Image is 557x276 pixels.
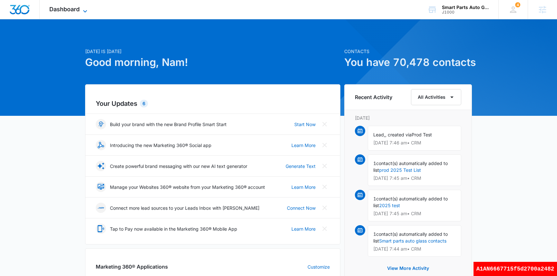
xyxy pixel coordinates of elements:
a: Start Now [294,121,316,128]
p: [DATE] 7:45 am • CRM [373,211,456,216]
a: Learn More [291,225,316,232]
a: 2025 test [379,203,400,208]
div: account id [442,10,489,14]
span: 1 [373,161,376,166]
a: Learn More [291,184,316,190]
button: View More Activity [381,261,435,276]
a: Customize [308,263,330,270]
h1: You have 70,478 contacts [344,55,472,70]
p: Introducing the new Marketing 360® Social app [110,142,211,149]
span: contact(s) automatically added to list [373,161,448,173]
span: Prod Test [412,132,432,137]
span: 1 [373,231,376,237]
h6: Recent Activity [355,93,392,101]
h2: Marketing 360® Applications [96,263,168,271]
span: Dashboard [49,6,80,13]
p: [DATE] 7:44 am • CRM [373,247,456,251]
span: Lead, [373,132,385,137]
span: 4 [515,2,520,7]
div: A1AN6667715f5d2700a2482 [474,262,557,276]
div: account name [442,5,489,10]
h2: Your Updates [96,99,330,108]
p: Connect more lead sources to your Leads Inbox with [PERSON_NAME] [110,205,259,211]
p: [DATE] [355,115,461,121]
p: [DATE] 7:46 am • CRM [373,141,456,145]
a: Connect Now [287,205,316,211]
button: All Activities [411,89,461,105]
p: [DATE] is [DATE] [85,48,340,55]
span: , created via [385,132,412,137]
a: Generate Text [286,163,316,170]
div: notifications count [515,2,520,7]
p: Build your brand with the new Brand Profile Smart Start [110,121,227,128]
p: Manage your Websites 360® website from your Marketing 360® account [110,184,265,190]
a: prod 2025 Test List [379,167,421,173]
button: Close [319,182,330,192]
p: [DATE] 7:45 am • CRM [373,176,456,180]
span: 1 [373,196,376,201]
button: Close [319,119,330,129]
span: contact(s) automatically added to list [373,231,448,244]
p: Create powerful brand messaging with our new AI text generator [110,163,247,170]
button: Close [319,161,330,171]
a: Learn More [291,142,316,149]
button: Close [319,224,330,234]
h1: Good morning, Nam! [85,55,340,70]
div: 6 [140,100,148,107]
span: contact(s) automatically added to list [373,196,448,208]
button: Close [319,140,330,150]
button: Close [319,203,330,213]
a: Smart parts auto glass contacts [379,238,446,244]
p: Contacts [344,48,472,55]
p: Tap to Pay now available in the Marketing 360® Mobile App [110,225,237,232]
